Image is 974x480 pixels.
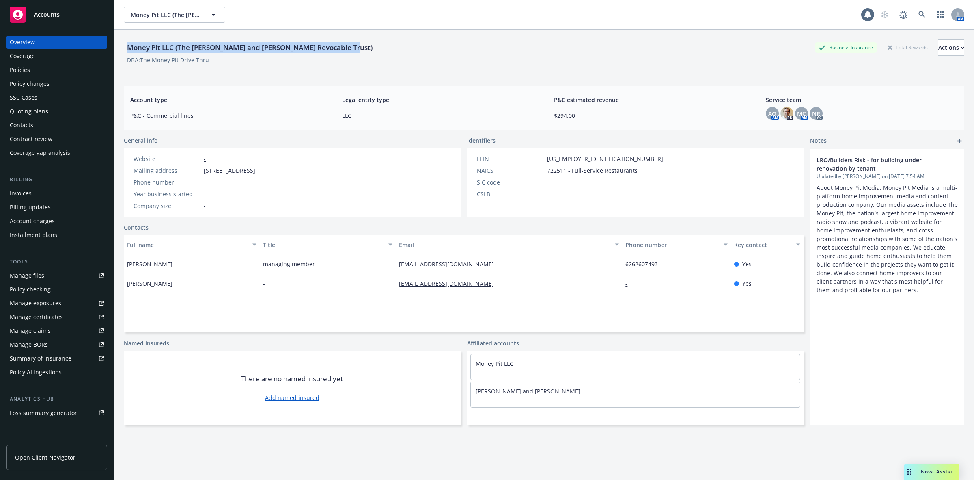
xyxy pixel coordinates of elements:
span: $294.00 [554,111,746,120]
a: Contacts [124,223,149,232]
a: Invoices [6,187,107,200]
span: NR [812,109,820,118]
div: Account charges [10,215,55,228]
div: Policy AI ingestions [10,366,62,379]
a: 6262607493 [625,260,664,268]
a: Billing updates [6,201,107,214]
button: Money Pit LLC (The [PERSON_NAME] and [PERSON_NAME] Revocable Trust) [124,7,225,23]
div: Tools [6,258,107,266]
a: Manage BORs [6,338,107,351]
a: Start snowing [877,7,893,23]
div: SSC Cases [10,91,37,104]
div: SIC code [477,178,544,187]
div: Phone number [625,241,719,249]
span: Identifiers [467,136,496,145]
div: Overview [10,36,35,49]
div: Title [263,241,384,249]
div: Manage exposures [10,297,61,310]
span: [PERSON_NAME] [127,279,172,288]
span: AO [768,109,776,118]
a: Search [914,7,930,23]
div: Policies [10,63,30,76]
span: There are no named insured yet [241,374,343,384]
div: Manage files [10,269,44,282]
div: Billing updates [10,201,51,214]
div: NAICS [477,166,544,175]
div: Business Insurance [815,42,877,52]
div: Installment plans [10,228,57,241]
div: Quoting plans [10,105,48,118]
span: MC [797,109,806,118]
span: Yes [742,260,752,268]
a: Manage claims [6,324,107,337]
a: Summary of insurance [6,352,107,365]
div: DBA: The Money Pit Drive Thru [127,56,209,64]
div: Key contact [734,241,791,249]
span: [STREET_ADDRESS] [204,166,255,175]
div: Website [134,154,200,163]
div: CSLB [477,190,544,198]
span: managing member [263,260,315,268]
div: Billing [6,176,107,184]
a: Coverage gap analysis [6,146,107,159]
span: LRO/Builders Risk - for building under renovation by tenant [817,156,937,173]
a: - [625,280,634,287]
span: - [204,190,206,198]
div: Money Pit LLC (The [PERSON_NAME] and [PERSON_NAME] Revocable Trust) [124,42,376,53]
div: Email [399,241,610,249]
span: P&C estimated revenue [554,96,746,104]
a: [EMAIL_ADDRESS][DOMAIN_NAME] [399,280,500,287]
button: Email [396,235,622,254]
a: Policy checking [6,283,107,296]
span: [US_EMPLOYER_IDENTIFICATION_NUMBER] [547,154,663,163]
div: Manage BORs [10,338,48,351]
a: Policy changes [6,77,107,90]
span: Legal entity type [342,96,534,104]
div: Year business started [134,190,200,198]
div: Actions [938,40,964,55]
button: Nova Assist [904,464,959,480]
span: Accounts [34,11,60,18]
span: 722511 - Full-Service Restaurants [547,166,638,175]
a: Report a Bug [895,7,912,23]
div: LRO/Builders Risk - for building under renovation by tenantUpdatedby [PERSON_NAME] on [DATE] 7:54... [810,149,964,301]
a: Account charges [6,215,107,228]
span: Updated by [PERSON_NAME] on [DATE] 7:54 AM [817,173,958,180]
span: - [547,190,549,198]
a: Add named insured [265,393,319,402]
div: Mailing address [134,166,200,175]
a: Loss summary generator [6,406,107,419]
a: Manage certificates [6,311,107,324]
div: Manage claims [10,324,51,337]
span: - [263,279,265,288]
a: Affiliated accounts [467,339,519,348]
a: Coverage [6,50,107,63]
div: Coverage gap analysis [10,146,70,159]
a: - [204,155,206,163]
a: Installment plans [6,228,107,241]
button: Actions [938,39,964,56]
div: Analytics hub [6,395,107,403]
div: Policy changes [10,77,50,90]
span: LLC [342,111,534,120]
button: Key contact [731,235,804,254]
span: Manage exposures [6,297,107,310]
a: Manage files [6,269,107,282]
a: [EMAIL_ADDRESS][DOMAIN_NAME] [399,260,500,268]
span: - [547,178,549,187]
span: Yes [742,279,752,288]
a: Policy AI ingestions [6,366,107,379]
a: Named insureds [124,339,169,348]
div: Contract review [10,132,52,146]
a: Switch app [933,7,949,23]
span: [PERSON_NAME] [127,260,172,268]
div: Invoices [10,187,32,200]
span: Account type [130,96,322,104]
div: Drag to move [904,464,914,480]
a: Contacts [6,119,107,132]
div: Loss summary generator [10,406,77,419]
div: Total Rewards [883,42,932,52]
a: add [955,136,964,146]
a: Contract review [6,132,107,146]
span: Notes [810,136,827,146]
